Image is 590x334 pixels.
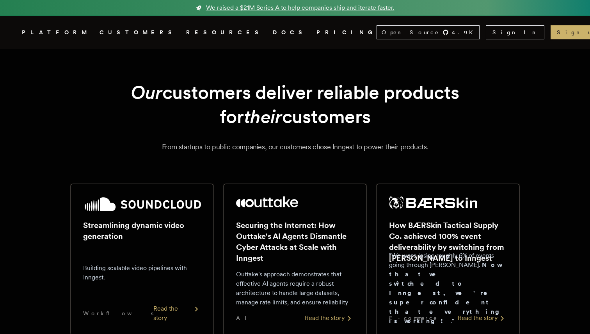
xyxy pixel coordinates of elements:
[316,28,377,37] a: PRICING
[486,25,544,39] a: Sign In
[244,105,282,128] em: their
[131,81,162,104] em: Our
[83,196,201,212] img: SoundCloud
[206,3,395,12] span: We raised a $21M Series A to help companies ship and iterate faster.
[382,28,439,36] span: Open Source
[83,263,201,282] p: Building scalable video pipelines with Inngest.
[273,28,307,37] a: DOCS
[236,270,354,307] p: Outtake's approach demonstrates that effective AI agents require a robust architecture to handle ...
[452,28,478,36] span: 4.9 K
[389,196,477,209] img: BÆRSkin Tactical Supply Co.
[236,196,298,207] img: Outtake
[83,220,201,242] h2: Streamlining dynamic video generation
[305,313,354,323] div: Read the story
[89,80,501,129] h1: customers deliver reliable products for customers
[236,314,253,322] span: AI
[186,28,263,37] button: RESOURCES
[458,313,507,323] div: Read the story
[389,220,507,263] h2: How BÆRSkin Tactical Supply Co. achieved 100% event deliverability by switching from [PERSON_NAME...
[389,314,437,322] span: E-commerce
[100,28,177,37] a: CUSTOMERS
[31,141,559,152] p: From startups to public companies, our customers chose Inngest to power their products.
[22,28,90,37] button: PLATFORM
[236,220,354,263] h2: Securing the Internet: How Outtake's AI Agents Dismantle Cyber Attacks at Scale with Inngest
[389,251,507,326] p: "We were losing roughly 6% of events going through [PERSON_NAME]. ."
[83,309,153,317] span: Workflows
[153,304,201,323] div: Read the story
[389,261,505,325] strong: Now that we switched to Inngest, we're super confident that everything is working!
